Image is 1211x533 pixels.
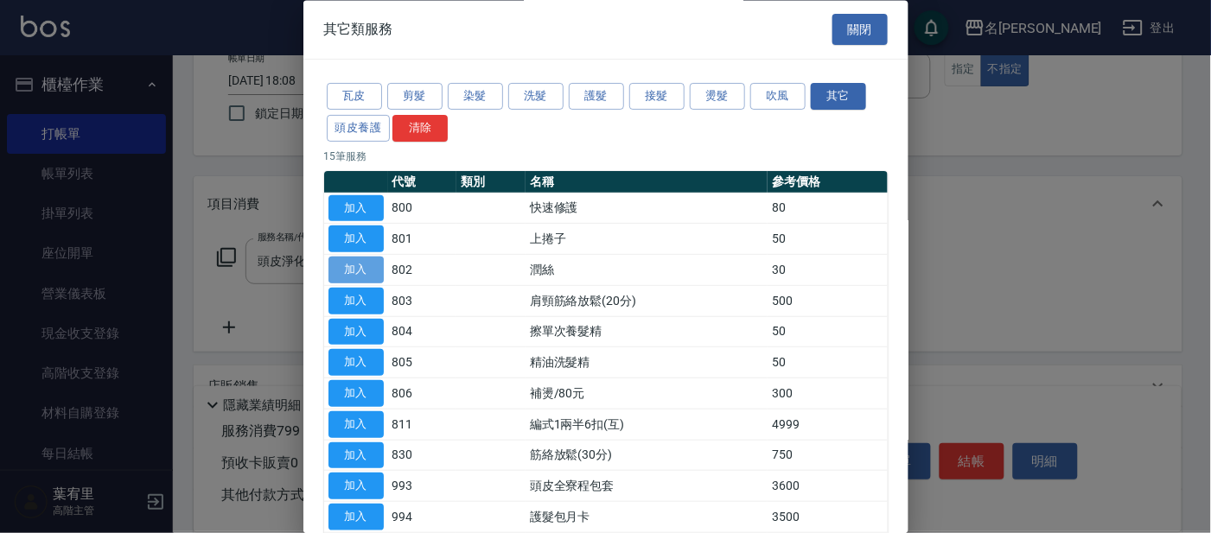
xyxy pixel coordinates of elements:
[768,409,887,441] td: 4999
[526,171,768,194] th: 名稱
[388,441,457,472] td: 830
[832,14,888,46] button: 關閉
[387,84,443,111] button: 剪髮
[388,378,457,409] td: 806
[328,257,384,284] button: 加入
[508,84,564,111] button: 洗髮
[388,171,457,194] th: 代號
[388,471,457,502] td: 993
[768,441,887,472] td: 750
[526,317,768,348] td: 擦單次養髮精
[324,149,888,164] p: 15 筆服務
[328,288,384,314] button: 加入
[392,115,448,142] button: 清除
[388,409,457,441] td: 811
[456,171,526,194] th: 類別
[388,194,457,225] td: 800
[526,378,768,409] td: 補燙/80元
[768,286,887,317] td: 500
[526,409,768,441] td: 編式1兩半6扣(互)
[448,84,503,111] button: 染髮
[388,347,457,378] td: 805
[526,502,768,533] td: 護髮包月卡
[388,502,457,533] td: 994
[768,224,887,255] td: 50
[526,471,768,502] td: 頭皮全寮程包套
[328,195,384,222] button: 加入
[526,441,768,472] td: 筋絡放鬆(30分)
[768,471,887,502] td: 3600
[324,21,393,38] span: 其它類服務
[328,442,384,469] button: 加入
[327,115,391,142] button: 頭皮養護
[327,84,382,111] button: 瓦皮
[768,194,887,225] td: 80
[388,317,457,348] td: 804
[388,286,457,317] td: 803
[750,84,806,111] button: 吹風
[526,255,768,286] td: 潤絲
[768,502,887,533] td: 3500
[768,347,887,378] td: 50
[328,473,384,500] button: 加入
[328,504,384,531] button: 加入
[328,319,384,346] button: 加入
[328,411,384,438] button: 加入
[388,255,457,286] td: 802
[629,84,685,111] button: 接髮
[768,378,887,409] td: 300
[768,171,887,194] th: 參考價格
[526,286,768,317] td: 肩頸筋絡放鬆(20分)
[526,194,768,225] td: 快速修護
[388,224,457,255] td: 801
[690,84,745,111] button: 燙髮
[569,84,624,111] button: 護髮
[811,84,866,111] button: 其它
[328,350,384,377] button: 加入
[768,317,887,348] td: 50
[526,224,768,255] td: 上捲子
[768,255,887,286] td: 30
[526,347,768,378] td: 精油洗髮精
[328,226,384,253] button: 加入
[328,381,384,408] button: 加入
